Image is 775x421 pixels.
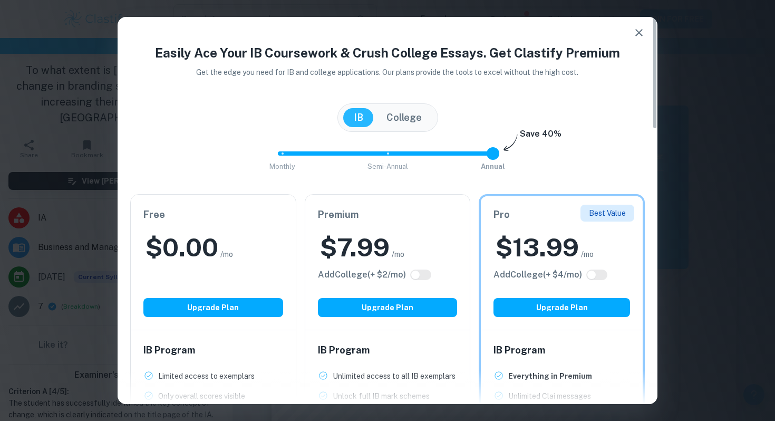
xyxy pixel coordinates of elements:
span: Semi-Annual [367,162,408,170]
h4: Easily Ace Your IB Coursework & Crush College Essays. Get Clastify Premium [130,43,645,62]
h6: IB Program [318,343,458,358]
span: Monthly [269,162,295,170]
h2: $ 7.99 [320,231,390,264]
span: Annual [481,162,505,170]
button: Upgrade Plan [143,298,283,317]
p: Get the edge you need for IB and college applications. Our plans provide the tools to excel witho... [182,66,594,78]
button: Upgrade Plan [493,298,630,317]
h6: IB Program [143,343,283,358]
button: IB [343,108,374,127]
button: College [376,108,432,127]
h2: $ 0.00 [146,231,218,264]
span: /mo [581,248,594,260]
h6: Pro [493,207,630,222]
h6: Premium [318,207,458,222]
h6: Save 40% [520,128,561,146]
p: Best Value [589,207,626,219]
h6: Click to see all the additional College features. [318,269,406,281]
span: /mo [220,248,233,260]
img: subscription-arrow.svg [503,134,518,152]
span: /mo [392,248,404,260]
button: Upgrade Plan [318,298,458,317]
h6: Free [143,207,283,222]
h6: IB Program [493,343,630,358]
h6: Click to see all the additional College features. [493,269,582,281]
h2: $ 13.99 [496,231,579,264]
